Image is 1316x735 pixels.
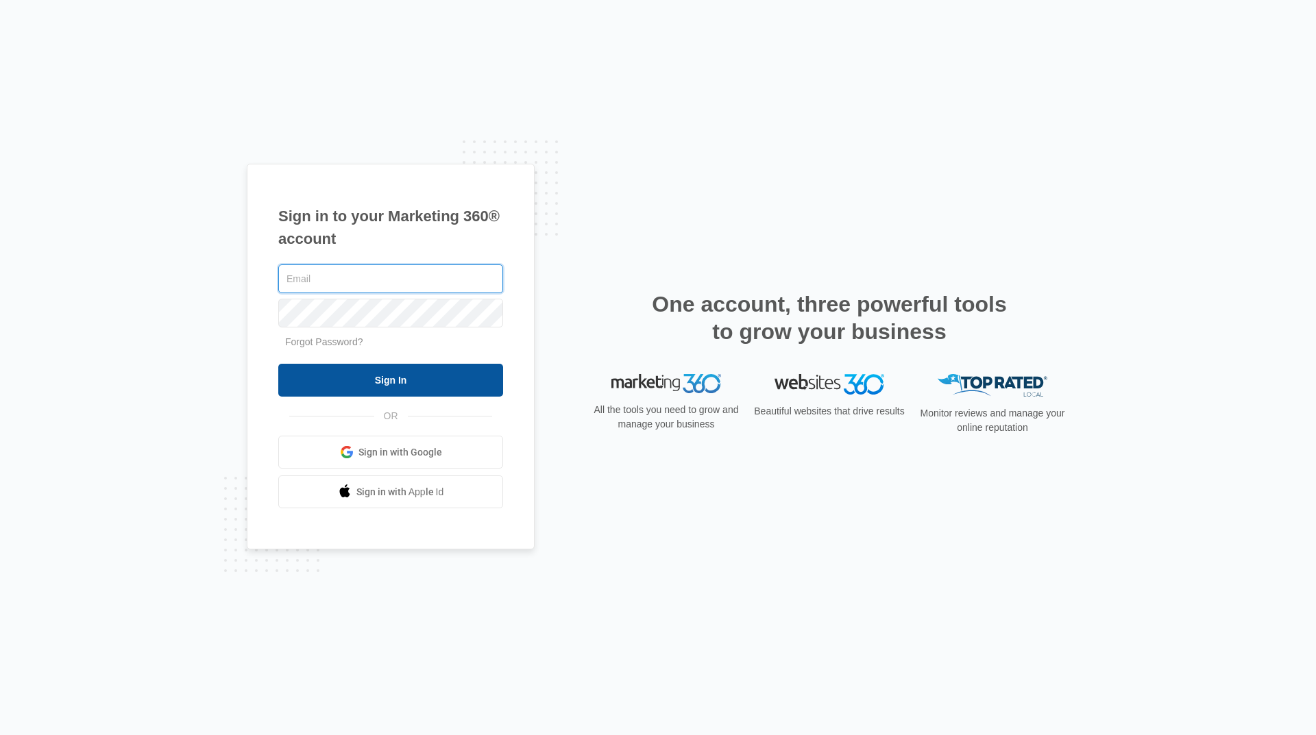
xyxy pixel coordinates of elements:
a: Forgot Password? [285,336,363,347]
input: Email [278,264,503,293]
span: Sign in with Google [358,445,442,460]
img: Top Rated Local [938,374,1047,397]
p: Monitor reviews and manage your online reputation [916,406,1069,435]
p: All the tools you need to grow and manage your business [589,403,743,432]
span: Sign in with Apple Id [356,485,444,499]
h2: One account, three powerful tools to grow your business [648,290,1011,345]
input: Sign In [278,364,503,397]
img: Marketing 360 [611,374,721,393]
a: Sign in with Apple Id [278,475,503,508]
a: Sign in with Google [278,436,503,469]
img: Websites 360 [775,374,884,394]
span: OR [374,409,408,423]
p: Beautiful websites that drive results [753,404,906,419]
h1: Sign in to your Marketing 360® account [278,205,503,250]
